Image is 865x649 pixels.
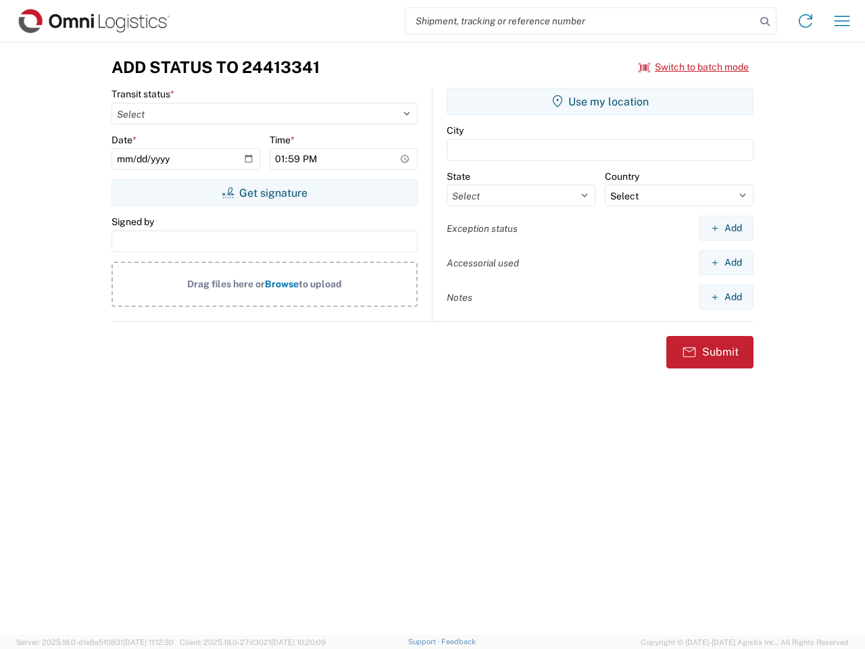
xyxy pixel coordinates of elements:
[408,638,442,646] a: Support
[447,257,519,269] label: Accessorial used
[447,124,464,137] label: City
[447,170,470,183] label: State
[271,638,326,646] span: [DATE] 10:20:09
[405,8,756,34] input: Shipment, tracking or reference number
[605,170,639,183] label: Country
[447,88,753,115] button: Use my location
[112,179,418,206] button: Get signature
[112,134,137,146] label: Date
[112,88,174,100] label: Transit status
[16,638,174,646] span: Server: 2025.18.0-d1e9a510831
[299,279,342,289] span: to upload
[666,336,753,368] button: Submit
[447,222,518,235] label: Exception status
[123,638,174,646] span: [DATE] 11:12:30
[112,216,154,228] label: Signed by
[641,636,849,648] span: Copyright © [DATE]-[DATE] Agistix Inc., All Rights Reserved
[265,279,299,289] span: Browse
[447,291,472,304] label: Notes
[112,57,320,77] h3: Add Status to 24413341
[639,56,749,78] button: Switch to batch mode
[180,638,326,646] span: Client: 2025.18.0-27d3021
[699,216,753,241] button: Add
[270,134,295,146] label: Time
[699,285,753,310] button: Add
[699,250,753,275] button: Add
[441,638,476,646] a: Feedback
[187,279,265,289] span: Drag files here or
